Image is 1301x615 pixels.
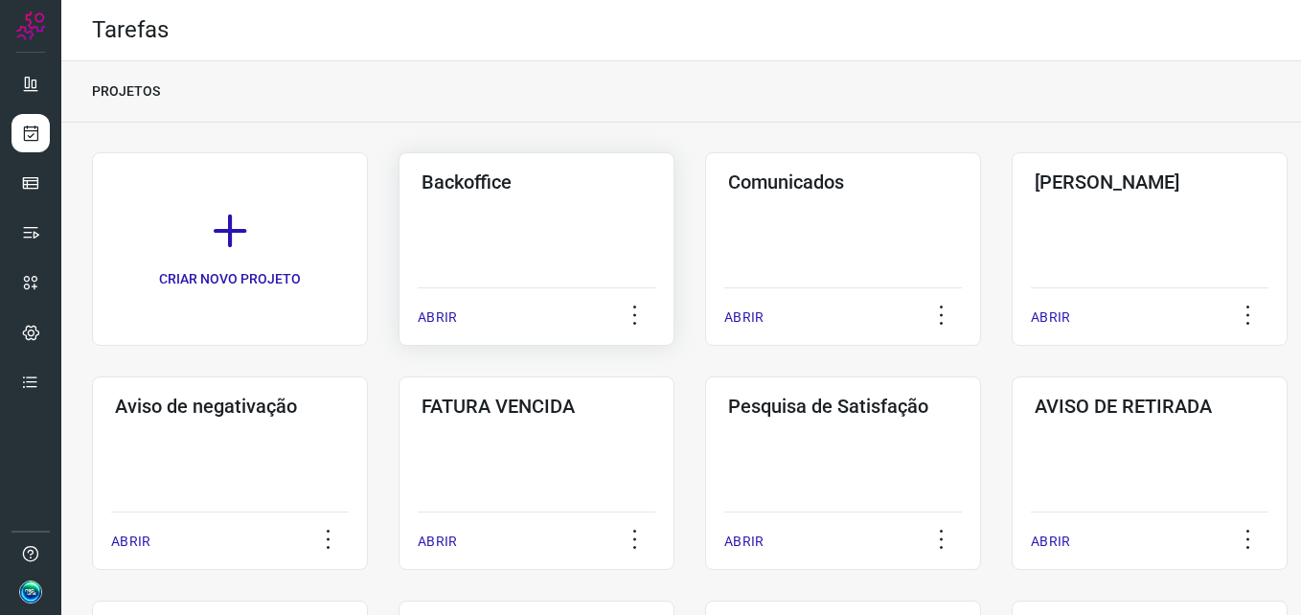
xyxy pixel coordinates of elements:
p: ABRIR [724,307,764,328]
h3: AVISO DE RETIRADA [1035,395,1265,418]
p: PROJETOS [92,81,160,102]
p: ABRIR [1031,532,1070,552]
p: ABRIR [1031,307,1070,328]
h3: [PERSON_NAME] [1035,171,1265,194]
h3: Comunicados [728,171,958,194]
h3: FATURA VENCIDA [422,395,651,418]
p: ABRIR [418,307,457,328]
h2: Tarefas [92,16,169,44]
p: ABRIR [111,532,150,552]
h3: Pesquisa de Satisfação [728,395,958,418]
img: d1faacb7788636816442e007acca7356.jpg [19,581,42,604]
p: CRIAR NOVO PROJETO [159,269,301,289]
img: Logo [16,11,45,40]
h3: Backoffice [422,171,651,194]
p: ABRIR [724,532,764,552]
p: ABRIR [418,532,457,552]
h3: Aviso de negativação [115,395,345,418]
